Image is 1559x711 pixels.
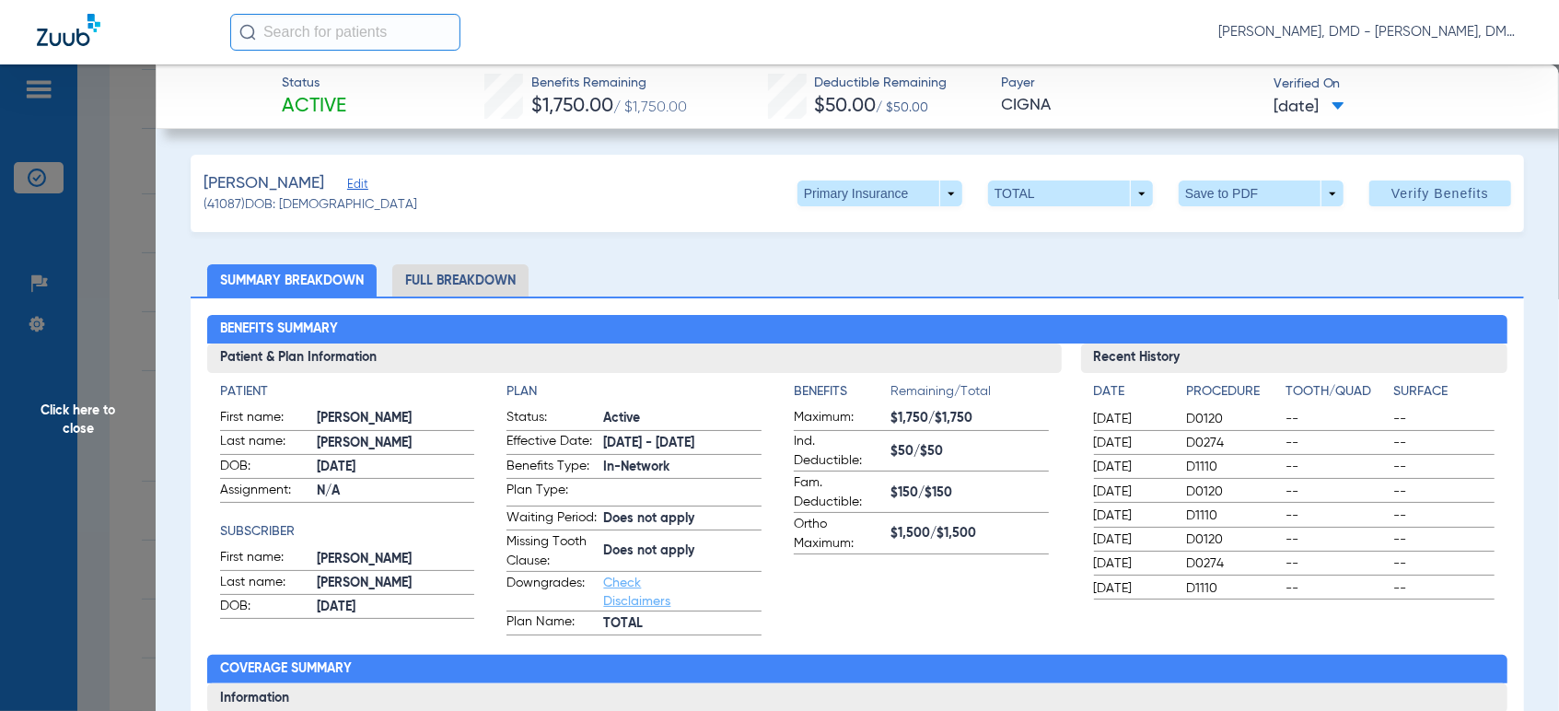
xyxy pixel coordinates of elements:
span: $1,750/$1,750 [890,409,1049,428]
h4: Subscriber [220,522,475,542]
span: -- [1286,554,1387,573]
span: -- [1393,530,1495,549]
span: Does not apply [603,509,762,529]
span: D0274 [1187,434,1279,452]
span: D0274 [1187,554,1279,573]
span: $1,500/$1,500 [890,524,1049,543]
h4: Benefits [794,382,890,402]
span: Effective Date: [506,432,597,454]
iframe: Chat Widget [1467,623,1559,711]
span: [DATE] [1274,96,1344,119]
span: Assignment: [220,481,310,503]
span: [DATE] [317,598,475,617]
span: D1110 [1187,458,1279,476]
span: -- [1393,458,1495,476]
span: Last name: [220,432,310,454]
a: Check Disclaimers [603,577,670,608]
h4: Plan [506,382,762,402]
img: Search Icon [239,24,256,41]
span: Plan Name: [506,612,597,635]
span: [PERSON_NAME], DMD - [PERSON_NAME], DMD [1218,23,1522,41]
img: Zuub Logo [37,14,100,46]
span: -- [1286,434,1387,452]
span: D0120 [1187,483,1279,501]
span: [PERSON_NAME] [317,574,475,593]
span: Does not apply [603,542,762,561]
span: DOB: [220,597,310,619]
app-breakdown-title: Date [1094,382,1171,408]
span: [PERSON_NAME] [317,434,475,453]
span: Ind. Deductible: [794,432,884,471]
span: [PERSON_NAME] [204,172,324,195]
span: / $50.00 [877,101,929,114]
span: In-Network [603,458,762,477]
span: (41087) DOB: [DEMOGRAPHIC_DATA] [204,195,417,215]
span: Active [282,94,346,120]
span: [DATE] [1094,434,1171,452]
span: Remaining/Total [890,382,1049,408]
span: -- [1286,579,1387,598]
span: DOB: [220,457,310,479]
h4: Patient [220,382,475,402]
span: Plan Type: [506,481,597,506]
span: D0120 [1187,530,1279,549]
span: Status [282,74,346,93]
span: D1110 [1187,507,1279,525]
span: -- [1393,579,1495,598]
span: CIGNA [1002,94,1258,117]
h4: Tooth/Quad [1286,382,1387,402]
span: TOTAL [603,614,762,634]
span: [DATE] [1094,458,1171,476]
span: N/A [317,482,475,501]
span: -- [1393,434,1495,452]
span: [DATE] [1094,579,1171,598]
span: $50.00 [815,97,877,116]
app-breakdown-title: Tooth/Quad [1286,382,1387,408]
button: Primary Insurance [797,181,962,206]
span: First name: [220,408,310,430]
app-breakdown-title: Surface [1393,382,1495,408]
app-breakdown-title: Procedure [1187,382,1279,408]
span: -- [1286,507,1387,525]
li: Summary Breakdown [207,264,377,297]
span: Status: [506,408,597,430]
span: Verified On [1274,75,1530,94]
span: Missing Tooth Clause: [506,532,597,571]
span: [DATE] [1094,410,1171,428]
span: First name: [220,548,310,570]
app-breakdown-title: Benefits [794,382,890,408]
li: Full Breakdown [392,264,529,297]
span: Active [603,409,762,428]
h4: Surface [1393,382,1495,402]
span: [PERSON_NAME] [317,409,475,428]
span: Downgrades: [506,574,597,611]
span: -- [1286,483,1387,501]
span: -- [1286,410,1387,428]
h3: Recent History [1081,344,1508,373]
button: Save to PDF [1179,181,1344,206]
span: D0120 [1187,410,1279,428]
span: -- [1286,458,1387,476]
span: Benefits Type: [506,457,597,479]
span: Deductible Remaining [815,74,948,93]
span: / $1,750.00 [613,100,687,115]
span: D1110 [1187,579,1279,598]
span: Last name: [220,573,310,595]
button: TOTAL [988,181,1153,206]
span: [DATE] - [DATE] [603,434,762,453]
span: Edit [347,178,364,195]
span: $1,750.00 [531,97,613,116]
h2: Coverage Summary [207,655,1508,684]
button: Verify Benefits [1369,181,1511,206]
span: [DATE] [317,458,475,477]
span: [PERSON_NAME] [317,550,475,569]
span: Verify Benefits [1391,186,1489,201]
span: Payer [1002,74,1258,93]
span: Waiting Period: [506,508,597,530]
span: [DATE] [1094,530,1171,549]
span: Benefits Remaining [531,74,687,93]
